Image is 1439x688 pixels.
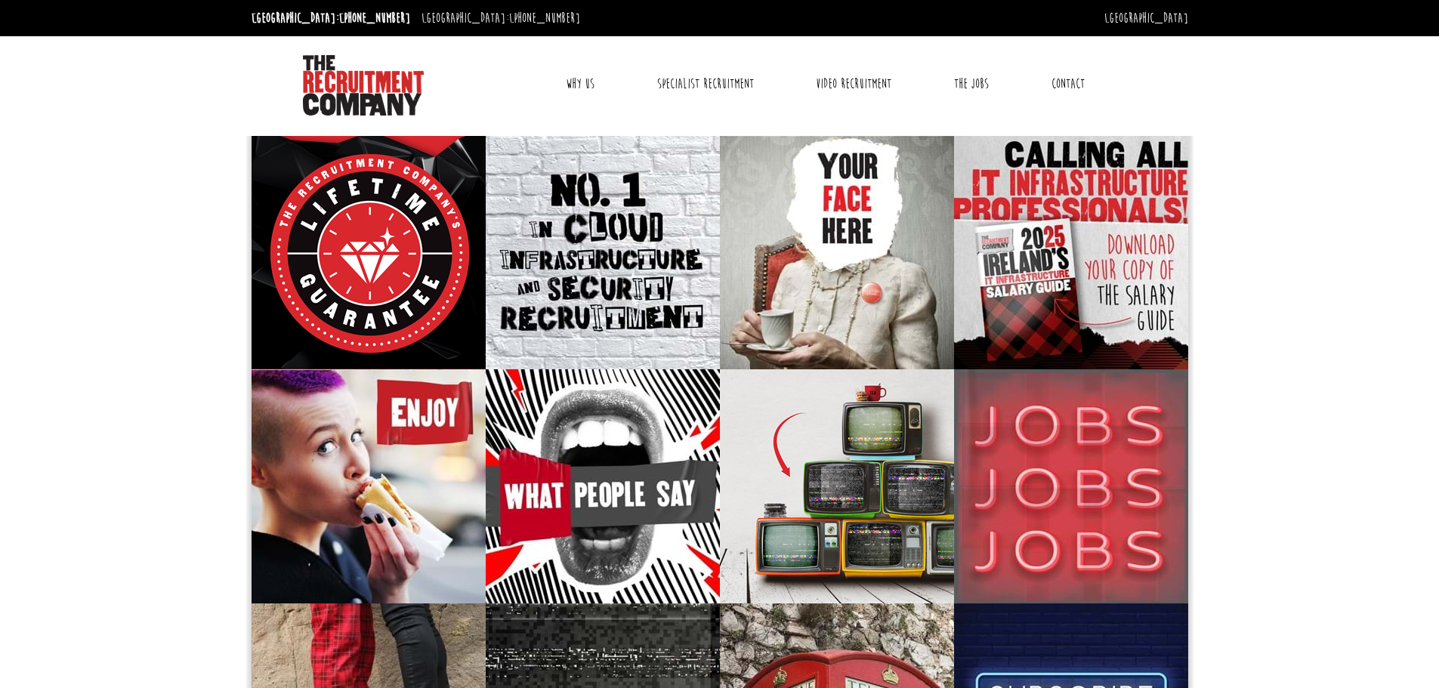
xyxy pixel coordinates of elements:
[554,65,606,103] a: Why Us
[418,6,584,30] li: [GEOGRAPHIC_DATA]:
[339,10,410,26] a: [PHONE_NUMBER]
[1040,65,1096,103] a: Contact
[303,55,424,116] img: The Recruitment Company
[248,6,414,30] li: [GEOGRAPHIC_DATA]:
[509,10,580,26] a: [PHONE_NUMBER]
[804,65,903,103] a: Video Recruitment
[1104,10,1188,26] a: [GEOGRAPHIC_DATA]
[943,65,1000,103] a: The Jobs
[646,65,765,103] a: Specialist Recruitment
